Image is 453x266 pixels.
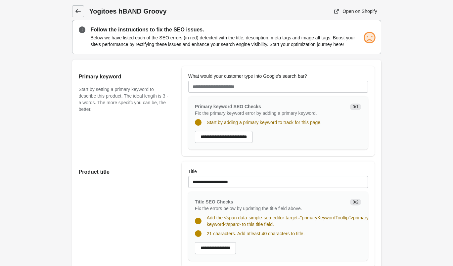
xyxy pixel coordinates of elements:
[79,73,168,81] h2: Primary keyword
[91,34,375,48] p: Below we have listed each of the SEO errors (in red) detected with the title, description, meta t...
[331,5,381,17] a: Open on Shopify
[79,168,168,176] h2: Product title
[342,9,377,14] div: Open on Shopify
[5,5,173,13] body: Rich Text Area. Press ALT-0 for help.
[89,7,246,16] h1: Yogitoes hBAND Groovy
[195,199,233,204] span: Title SEO Checks
[195,110,345,116] p: Fix the primary keyword error by adding a primary keyword.
[207,231,305,236] span: 21 characters. Add atleast 40 characters to title.
[207,120,322,125] span: Start by adding a primary keyword to track for this page.
[188,168,197,175] label: Title
[207,215,369,227] span: Add the <span data-simple-seo-editor-target="primaryKeywordTooltip">primary keyword</span> to thi...
[195,205,345,212] p: Fix the errors below by updating the title field above.
[350,199,361,205] span: 0/2
[350,104,361,110] span: 0/1
[91,26,375,34] p: Follow the instructions to fix the SEO issues.
[79,86,168,112] p: Start by setting a primary keyword to describe this product. The ideal length is 3 - 5 words. The...
[363,31,376,44] img: sad.png
[195,104,261,109] span: Primary keyword SEO Checks
[188,73,307,79] label: What would your customer type into Google's search bar?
